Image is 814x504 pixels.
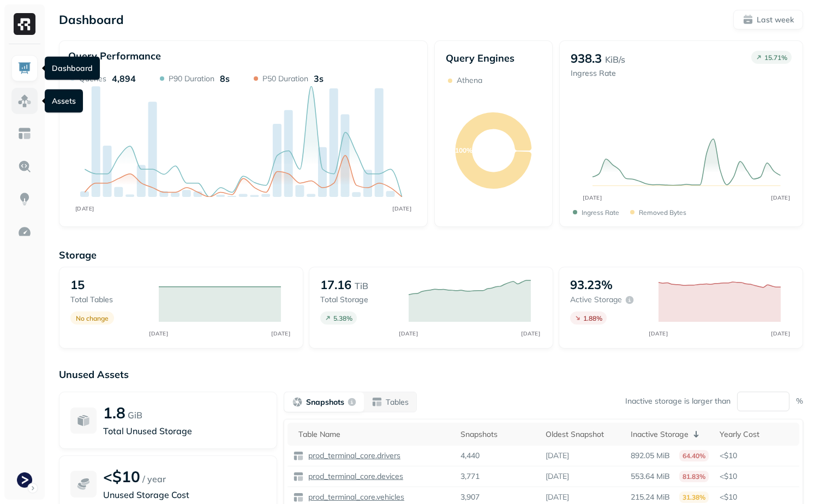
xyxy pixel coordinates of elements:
[582,208,619,217] p: Ingress Rate
[546,492,569,502] p: [DATE]
[320,295,398,305] p: Total storage
[679,450,709,461] p: 64.40%
[320,277,351,292] p: 17.16
[546,429,620,440] div: Oldest Snapshot
[460,451,480,461] p: 4,440
[293,451,304,461] img: table
[460,492,480,502] p: 3,907
[764,53,787,62] p: 15.71 %
[771,330,791,337] tspan: [DATE]
[649,330,668,337] tspan: [DATE]
[45,57,100,80] div: Dashboard
[293,492,304,503] img: table
[720,492,794,502] p: <$10
[17,225,32,239] img: Optimization
[392,205,411,212] tspan: [DATE]
[639,208,686,217] p: Removed bytes
[605,53,625,66] p: KiB/s
[70,295,148,305] p: Total tables
[460,471,480,482] p: 3,771
[304,492,404,502] a: prod_terminal_core.vehicles
[733,10,803,29] button: Last week
[796,396,803,406] p: %
[75,205,94,212] tspan: [DATE]
[112,73,136,84] p: 4,894
[757,15,794,25] p: Last week
[17,159,32,173] img: Query Explorer
[45,89,83,113] div: Assets
[631,451,670,461] p: 892.05 MiB
[103,467,140,486] p: <$10
[460,429,535,440] div: Snapshots
[262,74,308,84] p: P50 Duration
[306,397,344,407] p: Snapshots
[720,451,794,461] p: <$10
[17,192,32,206] img: Insights
[298,429,450,440] div: Table Name
[355,279,368,292] p: TiB
[14,13,35,35] img: Ryft
[446,52,541,64] p: Query Engines
[583,314,602,322] p: 1.88 %
[103,488,266,501] p: Unused Storage Cost
[103,403,125,422] p: 1.8
[103,424,266,437] p: Total Unused Storage
[306,471,403,482] p: prod_terminal_core.devices
[59,368,803,381] p: Unused Assets
[386,397,409,407] p: Tables
[59,12,124,27] p: Dashboard
[771,194,791,201] tspan: [DATE]
[333,314,352,322] p: 5.38 %
[625,396,731,406] p: Inactive storage is larger than
[720,429,794,440] div: Yearly Cost
[76,314,109,322] p: No change
[631,429,689,440] p: Inactive Storage
[142,472,166,485] p: / year
[128,409,142,422] p: GiB
[455,146,472,154] text: 100%
[306,451,400,461] p: prod_terminal_core.drivers
[583,194,602,201] tspan: [DATE]
[720,471,794,482] p: <$10
[17,127,32,141] img: Asset Explorer
[314,73,324,84] p: 3s
[546,471,569,482] p: [DATE]
[571,51,602,66] p: 938.3
[59,249,803,261] p: Storage
[17,472,32,488] img: Terminal
[570,295,622,305] p: Active storage
[17,61,32,75] img: Dashboard
[522,330,541,337] tspan: [DATE]
[293,471,304,482] img: table
[679,471,709,482] p: 81.83%
[631,471,670,482] p: 553.64 MiB
[304,471,403,482] a: prod_terminal_core.devices
[149,330,169,337] tspan: [DATE]
[546,451,569,461] p: [DATE]
[570,277,613,292] p: 93.23%
[571,68,625,79] p: Ingress Rate
[306,492,404,502] p: prod_terminal_core.vehicles
[272,330,291,337] tspan: [DATE]
[399,330,418,337] tspan: [DATE]
[304,451,400,461] a: prod_terminal_core.drivers
[68,50,161,62] p: Query Performance
[70,277,85,292] p: 15
[169,74,214,84] p: P90 Duration
[17,94,32,108] img: Assets
[679,491,709,503] p: 31.38%
[457,75,482,86] p: Athena
[631,492,670,502] p: 215.24 MiB
[220,73,230,84] p: 8s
